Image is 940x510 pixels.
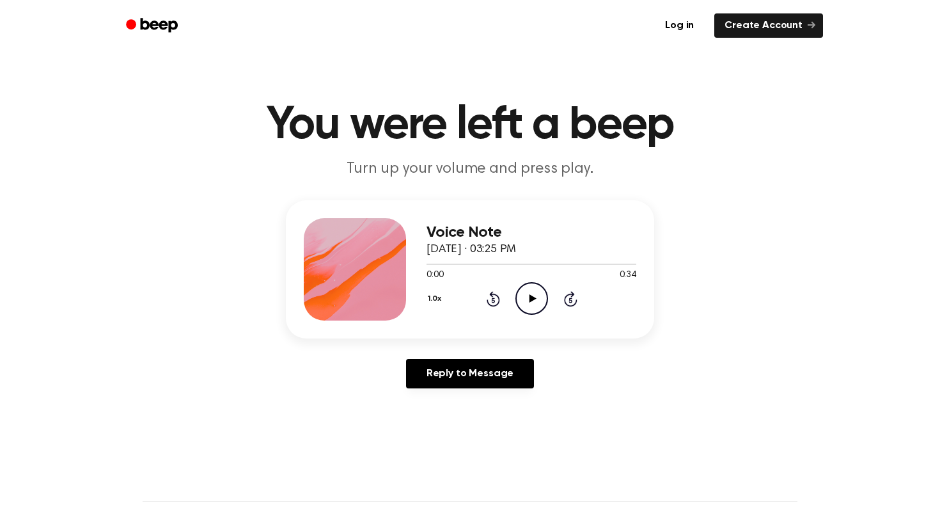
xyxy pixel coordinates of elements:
h1: You were left a beep [143,102,797,148]
span: 0:34 [620,269,636,282]
span: [DATE] · 03:25 PM [427,244,516,255]
button: 1.0x [427,288,446,310]
h3: Voice Note [427,224,636,241]
a: Reply to Message [406,359,534,388]
a: Create Account [714,13,823,38]
a: Log in [652,11,707,40]
span: 0:00 [427,269,443,282]
p: Turn up your volume and press play. [224,159,716,180]
a: Beep [117,13,189,38]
